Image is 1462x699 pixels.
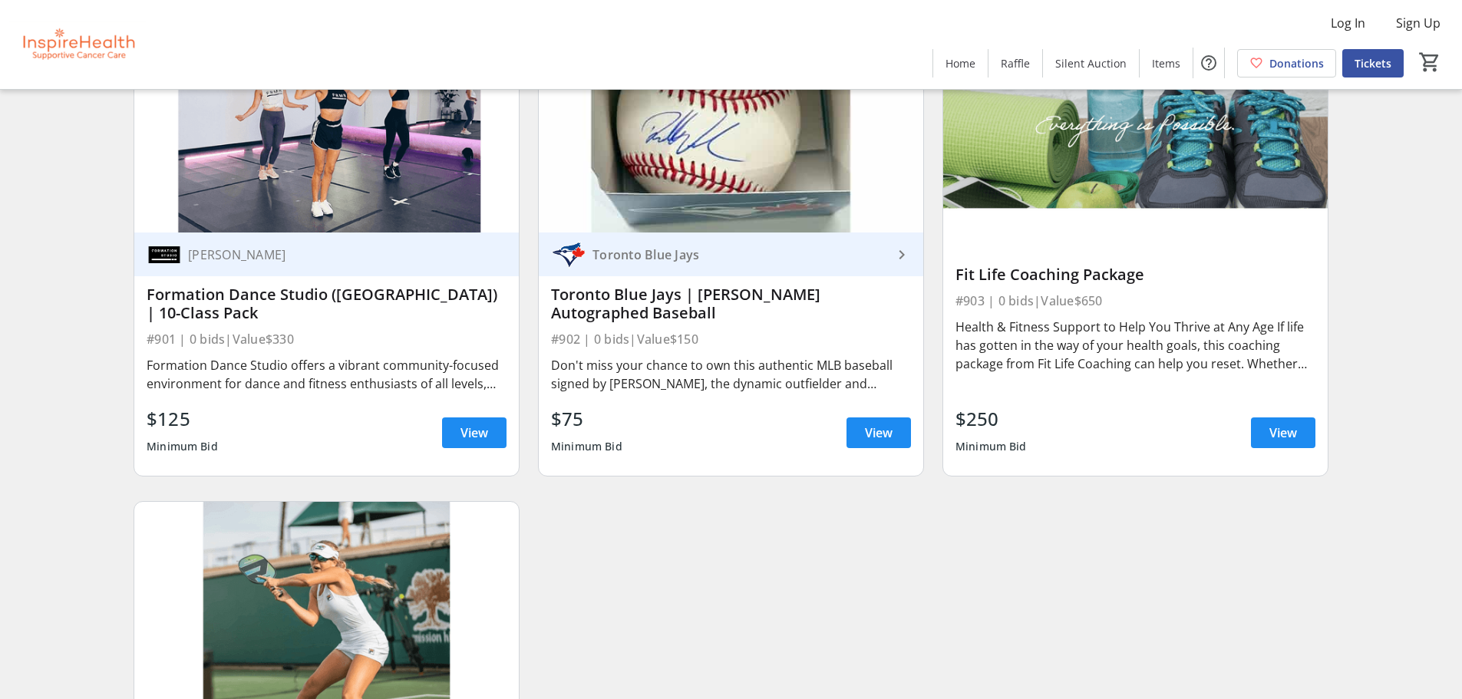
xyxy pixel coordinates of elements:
[1140,49,1193,77] a: Items
[1043,49,1139,77] a: Silent Auction
[551,285,911,322] div: Toronto Blue Jays | [PERSON_NAME] Autographed Baseball
[9,6,146,83] img: InspireHealth Supportive Cancer Care's Logo
[551,237,586,272] img: Toronto Blue Jays
[988,49,1042,77] a: Raffle
[933,49,988,77] a: Home
[551,356,911,393] div: Don't miss your chance to own this authentic MLB baseball signed by [PERSON_NAME], the dynamic ou...
[955,405,1027,433] div: $250
[147,433,218,460] div: Minimum Bid
[1269,55,1324,71] span: Donations
[955,433,1027,460] div: Minimum Bid
[1396,14,1441,32] span: Sign Up
[1152,55,1180,71] span: Items
[147,405,218,433] div: $125
[943,16,1328,232] img: Fit Life Coaching Package
[1001,55,1030,71] span: Raffle
[1384,11,1453,35] button: Sign Up
[551,405,622,433] div: $75
[586,247,893,262] div: Toronto Blue Jays
[539,232,923,276] a: Toronto Blue JaysToronto Blue Jays
[1055,55,1127,71] span: Silent Auction
[460,424,488,442] span: View
[1416,48,1444,76] button: Cart
[551,328,911,350] div: #902 | 0 bids | Value $150
[1251,417,1315,448] a: View
[134,16,519,232] img: Formation Dance Studio (Vancouver) | 10-Class Pack
[1355,55,1391,71] span: Tickets
[1237,49,1336,77] a: Donations
[955,318,1315,373] div: Health & Fitness Support to Help You Thrive at Any Age If life has gotten in the way of your heal...
[865,424,893,442] span: View
[442,417,507,448] a: View
[147,237,182,272] img: Saschie MacLean-Magbanua
[847,417,911,448] a: View
[539,16,923,232] img: Toronto Blue Jays | Daulton Varsho Autographed Baseball
[1318,11,1378,35] button: Log In
[955,265,1315,284] div: Fit Life Coaching Package
[147,285,507,322] div: Formation Dance Studio ([GEOGRAPHIC_DATA]) | 10-Class Pack
[893,246,911,264] mat-icon: keyboard_arrow_right
[1342,49,1404,77] a: Tickets
[147,328,507,350] div: #901 | 0 bids | Value $330
[182,247,488,262] div: [PERSON_NAME]
[551,433,622,460] div: Minimum Bid
[147,356,507,393] div: Formation Dance Studio offers a vibrant community-focused environment for dance and fitness enthu...
[1331,14,1365,32] span: Log In
[946,55,975,71] span: Home
[955,290,1315,312] div: #903 | 0 bids | Value $650
[1269,424,1297,442] span: View
[1193,48,1224,78] button: Help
